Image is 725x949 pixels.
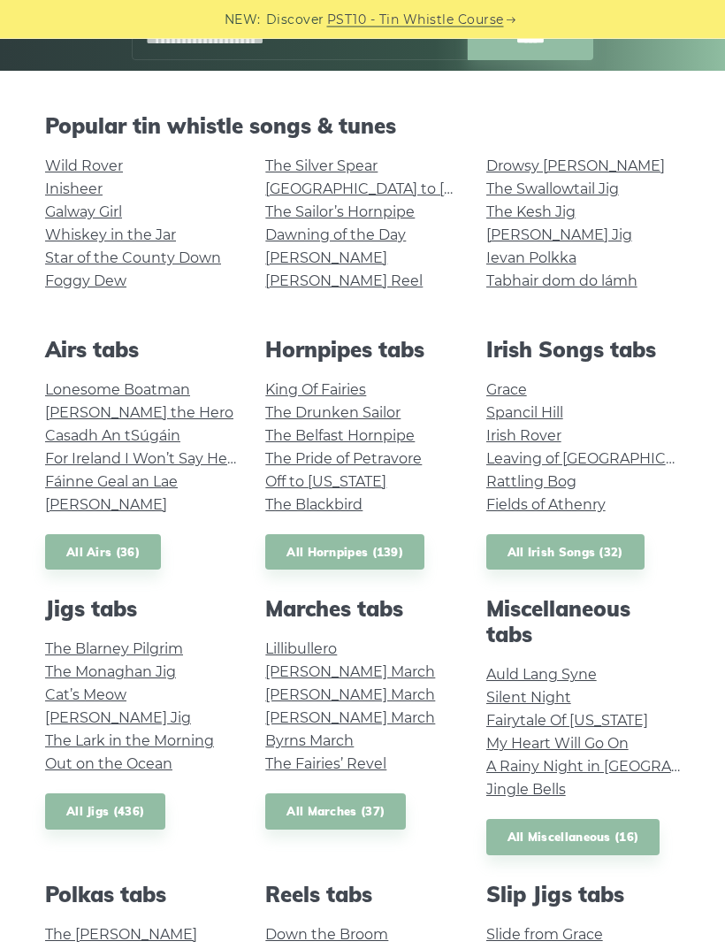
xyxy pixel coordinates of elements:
a: Irish Rover [486,428,561,445]
a: Galway Girl [45,204,122,221]
h2: Irish Songs tabs [486,338,680,364]
a: All Marches (37) [265,794,406,830]
a: Whiskey in the Jar [45,227,176,244]
a: Star of the County Down [45,250,221,267]
a: For Ireland I Won’t Say Her Name [45,451,279,468]
a: Grace [486,382,527,399]
a: The Blarney Pilgrim [45,641,183,658]
h2: Hornpipes tabs [265,338,459,364]
a: King Of Fairies [265,382,366,399]
h2: Polkas tabs [45,883,239,908]
a: Ievan Polkka [486,250,576,267]
h2: Miscellaneous tabs [486,597,680,648]
a: [PERSON_NAME] Jig [45,710,191,727]
a: Off to [US_STATE] [265,474,386,491]
a: All Irish Songs (32) [486,535,645,571]
a: Tabhair dom do lámh [486,273,637,290]
h2: Popular tin whistle songs & tunes [45,114,680,140]
a: Drowsy [PERSON_NAME] [486,158,665,175]
a: PST10 - Tin Whistle Course [327,10,504,30]
a: [PERSON_NAME] March [265,664,435,681]
a: My Heart Will Go On [486,736,629,753]
a: Silent Night [486,690,571,707]
a: Down the Broom [265,927,388,944]
span: Discover [266,10,324,30]
a: The Sailor’s Hornpipe [265,204,415,221]
a: Lillibullero [265,641,337,658]
a: The Blackbird [265,497,362,514]
a: [PERSON_NAME] Jig [486,227,632,244]
a: The Pride of Petravore [265,451,422,468]
a: Spancil Hill [486,405,563,422]
a: All Hornpipes (139) [265,535,424,571]
h2: Slip Jigs tabs [486,883,680,908]
a: Fairytale Of [US_STATE] [486,713,648,730]
h2: Reels tabs [265,883,459,908]
a: Slide from Grace [486,927,603,944]
a: The Kesh Jig [486,204,576,221]
a: [PERSON_NAME] [45,497,167,514]
a: All Jigs (436) [45,794,165,830]
a: [GEOGRAPHIC_DATA] to [GEOGRAPHIC_DATA] [265,181,591,198]
a: [PERSON_NAME] March [265,710,435,727]
a: Dawning of the Day [265,227,406,244]
a: Foggy Dew [45,273,126,290]
a: Auld Lang Syne [486,667,597,684]
a: Jingle Bells [486,782,566,799]
a: [PERSON_NAME] the Hero [45,405,233,422]
a: The Fairies’ Revel [265,756,386,773]
a: Inisheer [45,181,103,198]
h2: Airs tabs [45,338,239,364]
a: Cat’s Meow [45,687,126,704]
a: Lonesome Boatman [45,382,190,399]
a: [PERSON_NAME] March [265,687,435,704]
a: The Swallowtail Jig [486,181,619,198]
a: The Silver Spear [265,158,378,175]
a: The Belfast Hornpipe [265,428,415,445]
a: The [PERSON_NAME] [45,927,197,944]
a: Casadh An tSúgáin [45,428,180,445]
h2: Marches tabs [265,597,459,623]
a: Fields of Athenry [486,497,606,514]
a: Leaving of [GEOGRAPHIC_DATA] [486,451,714,468]
a: Fáinne Geal an Lae [45,474,178,491]
a: The Monaghan Jig [45,664,176,681]
h2: Jigs tabs [45,597,239,623]
a: The Lark in the Morning [45,733,214,750]
a: All Miscellaneous (16) [486,820,660,856]
a: Out on the Ocean [45,756,172,773]
a: Byrns March [265,733,354,750]
span: NEW: [225,10,261,30]
a: Wild Rover [45,158,123,175]
a: The Drunken Sailor [265,405,401,422]
a: Rattling Bog [486,474,576,491]
a: [PERSON_NAME] [265,250,387,267]
a: [PERSON_NAME] Reel [265,273,423,290]
a: All Airs (36) [45,535,161,571]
